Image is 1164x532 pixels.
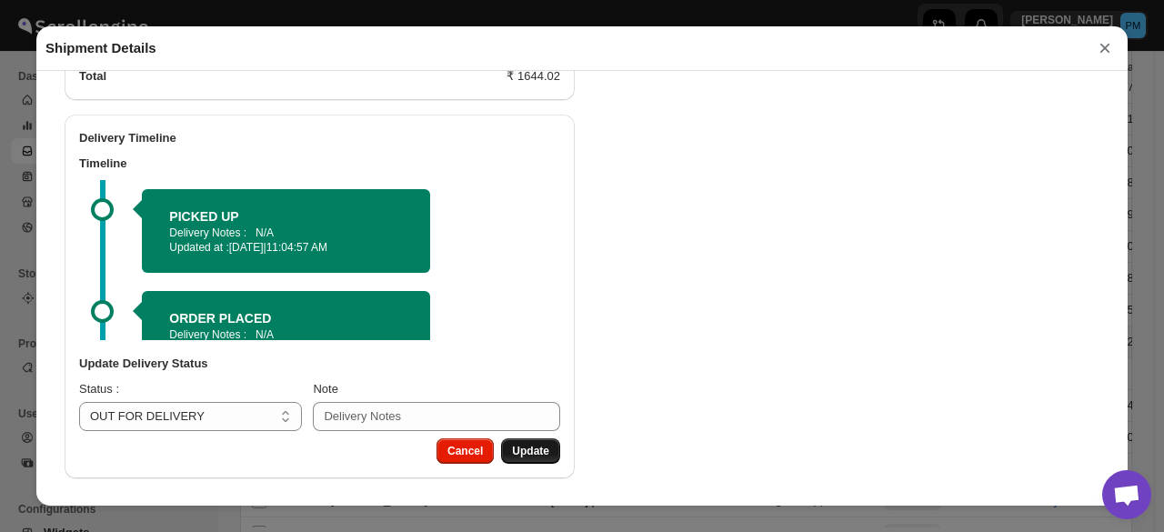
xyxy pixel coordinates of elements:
h3: Update Delivery Status [79,355,560,373]
button: Cancel [436,438,494,464]
p: N/A [256,327,274,342]
span: Status : [79,382,119,396]
p: Updated at : [169,240,403,255]
h2: Delivery Timeline [79,129,560,147]
input: Delivery Notes [313,402,560,431]
span: [DATE] | 11:04:57 AM [229,241,327,254]
h2: Shipment Details [45,39,156,57]
a: Open chat [1102,470,1151,519]
span: Note [313,382,337,396]
h3: Timeline [79,155,560,173]
p: Delivery Notes : [169,226,246,240]
h2: PICKED UP [169,207,403,226]
button: × [1091,35,1119,61]
span: Update [512,444,549,458]
b: Total [79,69,106,83]
h2: ORDER PLACED [169,309,403,327]
span: Cancel [447,444,483,458]
div: ₹ 1644.02 [507,67,560,85]
p: N/A [256,226,274,240]
button: Update [501,438,560,464]
p: Delivery Notes : [169,327,246,342]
